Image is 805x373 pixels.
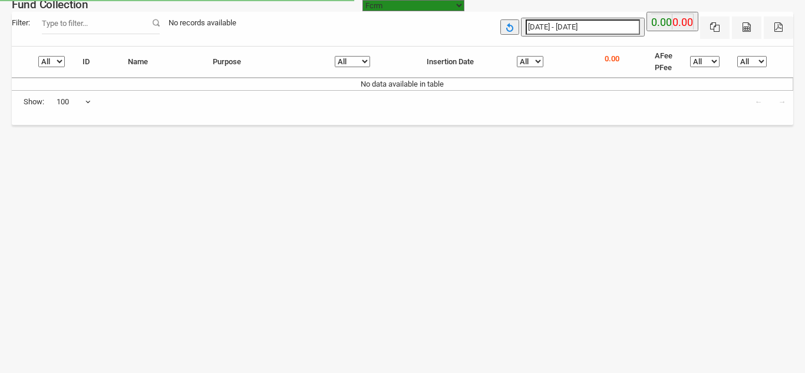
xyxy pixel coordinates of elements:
[605,53,619,65] p: 0.00
[732,16,761,39] button: CSV
[764,16,793,39] button: Pdf
[747,91,770,113] a: ←
[651,14,672,31] label: 0.00
[57,96,91,108] span: 100
[700,16,730,39] button: Excel
[655,62,672,74] li: PFee
[204,47,326,78] th: Purpose
[160,12,245,34] div: No records available
[56,91,91,113] span: 100
[655,50,672,62] li: AFee
[418,47,507,78] th: Insertion Date
[74,47,119,78] th: ID
[771,91,793,113] a: →
[42,12,160,34] input: Filter:
[24,96,44,108] span: Show:
[12,78,793,90] td: No data available in table
[672,14,693,31] label: 0.00
[119,47,204,78] th: Name
[646,12,698,31] button: 0.00 0.00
